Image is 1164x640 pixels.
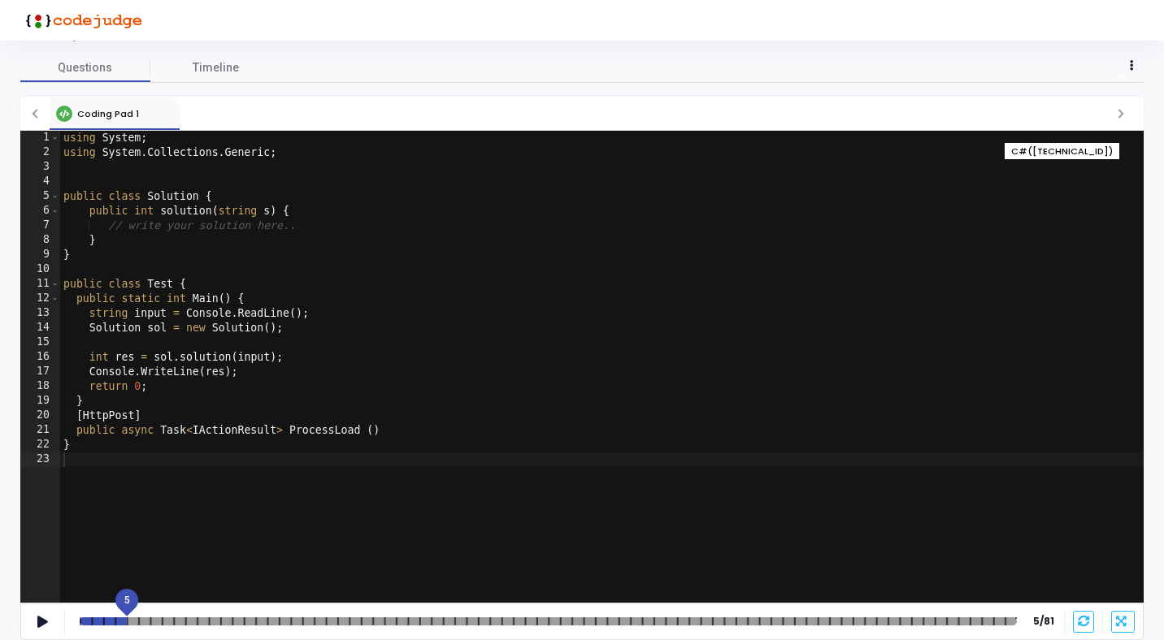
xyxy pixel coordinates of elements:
div: 1 [20,131,60,145]
span: Coding Pad 1 [77,107,139,120]
div: 20 [20,409,60,423]
div: 23 [20,452,60,467]
span: Questions [20,59,150,76]
div: 7 [20,218,60,233]
div: 18 [20,379,60,394]
div: 22 [20,438,60,452]
div: 5 [20,189,60,204]
span: Timeline [193,59,239,76]
div: 13 [20,306,60,321]
img: logo [20,4,142,37]
div: 12 [20,292,60,306]
div: 10 [20,262,60,277]
div: 16 [20,350,60,365]
div: 21 [20,423,60,438]
div: 4 [20,175,60,189]
a: View Description [20,31,111,41]
div: 2 [20,145,60,160]
div: 15 [20,335,60,350]
div: 6 [20,204,60,218]
div: 19 [20,394,60,409]
div: 11 [20,277,60,292]
div: 8 [20,233,60,248]
span: C#([TECHNICAL_ID]) [1011,145,1113,158]
span: 5 [124,593,129,608]
div: 9 [20,248,60,262]
div: 17 [20,365,60,379]
div: 14 [20,321,60,335]
strong: 5/81 [1032,614,1056,629]
div: 3 [20,160,60,175]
